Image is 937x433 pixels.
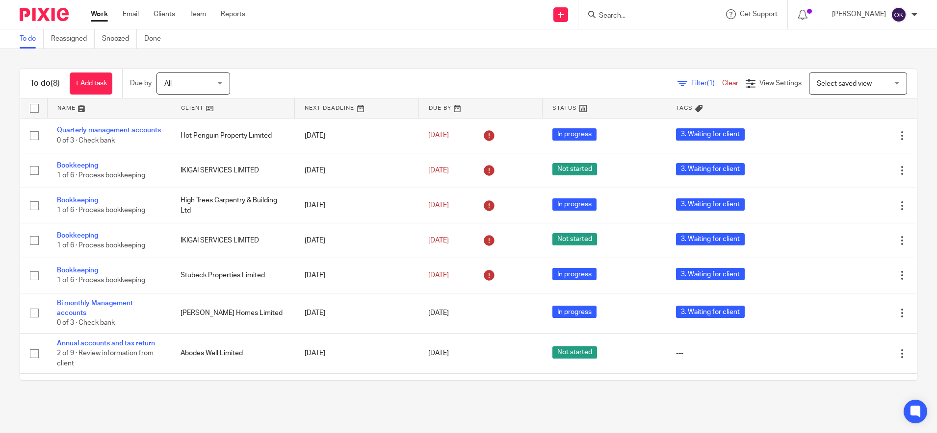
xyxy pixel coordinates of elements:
[295,258,418,293] td: [DATE]
[676,348,783,358] div: ---
[57,277,145,284] span: 1 of 6 · Process bookkeeping
[552,306,597,318] span: In progress
[171,188,294,223] td: High Trees Carpentry & Building Ltd
[428,350,449,357] span: [DATE]
[295,293,418,333] td: [DATE]
[154,9,175,19] a: Clients
[691,80,722,87] span: Filter
[295,118,418,153] td: [DATE]
[676,198,745,211] span: 3. Waiting for client
[70,72,112,95] a: + Add task
[428,310,449,316] span: [DATE]
[428,167,449,174] span: [DATE]
[428,272,449,279] span: [DATE]
[171,333,294,373] td: Abodes Well Limited
[759,80,802,87] span: View Settings
[57,340,155,347] a: Annual accounts and tax return
[676,306,745,318] span: 3. Waiting for client
[57,232,98,239] a: Bookkeeping
[552,128,597,141] span: In progress
[817,80,872,87] span: Select saved view
[57,207,145,214] span: 1 of 6 · Process bookkeeping
[295,153,418,188] td: [DATE]
[676,163,745,175] span: 3. Waiting for client
[171,258,294,293] td: Stubeck Properties Limited
[676,105,693,111] span: Tags
[428,132,449,139] span: [DATE]
[57,172,145,179] span: 1 of 6 · Process bookkeeping
[164,80,172,87] span: All
[30,78,60,89] h1: To do
[20,8,69,21] img: Pixie
[295,374,418,414] td: [DATE]
[552,268,597,280] span: In progress
[190,9,206,19] a: Team
[171,374,294,414] td: [PERSON_NAME] Homes Limited
[144,29,168,48] a: Done
[295,188,418,223] td: [DATE]
[552,198,597,211] span: In progress
[832,9,886,19] p: [PERSON_NAME]
[57,267,98,274] a: Bookkeeping
[740,11,778,18] span: Get Support
[295,223,418,258] td: [DATE]
[51,29,95,48] a: Reassigned
[676,268,745,280] span: 3. Waiting for client
[171,153,294,188] td: IKIGAI SERVICES LIMITED
[57,127,161,134] a: Quarterly management accounts
[598,12,686,21] input: Search
[57,162,98,169] a: Bookkeeping
[891,7,907,23] img: svg%3E
[51,79,60,87] span: (8)
[102,29,137,48] a: Snoozed
[171,293,294,333] td: [PERSON_NAME] Homes Limited
[428,202,449,209] span: [DATE]
[57,242,145,249] span: 1 of 6 · Process bookkeeping
[57,350,154,367] span: 2 of 9 · Review information from client
[57,197,98,204] a: Bookkeeping
[676,128,745,141] span: 3. Waiting for client
[552,163,597,175] span: Not started
[428,237,449,244] span: [DATE]
[552,233,597,245] span: Not started
[722,80,738,87] a: Clear
[221,9,245,19] a: Reports
[57,320,115,327] span: 0 of 3 · Check bank
[91,9,108,19] a: Work
[171,223,294,258] td: IKIGAI SERVICES LIMITED
[552,346,597,359] span: Not started
[707,80,715,87] span: (1)
[171,118,294,153] td: Hot Penguin Property Limited
[676,233,745,245] span: 3. Waiting for client
[123,9,139,19] a: Email
[57,300,133,316] a: Bi monthly Management accounts
[295,333,418,373] td: [DATE]
[20,29,44,48] a: To do
[57,137,115,144] span: 0 of 3 · Check bank
[130,78,152,88] p: Due by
